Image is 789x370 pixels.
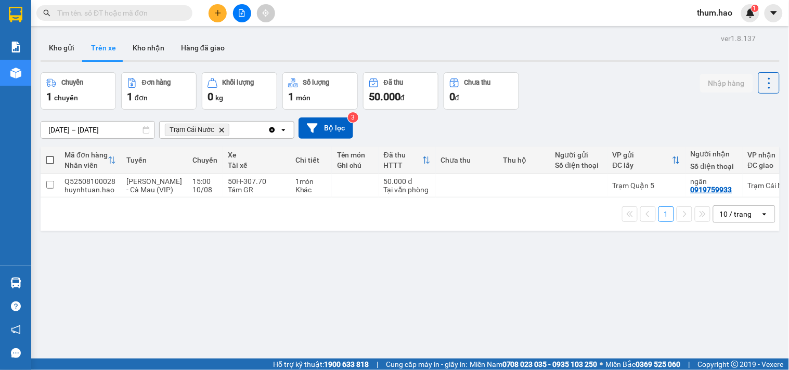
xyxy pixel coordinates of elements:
button: Hàng đã giao [173,35,233,60]
button: 1 [658,206,674,222]
span: search [43,9,50,17]
div: 50H-307.70 [228,177,285,186]
span: kg [215,94,223,102]
input: Tìm tên, số ĐT hoặc mã đơn [57,7,180,19]
span: | [689,359,690,370]
span: | [377,359,378,370]
img: icon-new-feature [746,8,755,18]
span: Miền Nam [470,359,598,370]
svg: Clear all [268,126,276,134]
strong: 0708 023 035 - 0935 103 250 [502,360,598,368]
button: file-add [233,4,251,22]
button: aim [257,4,275,22]
sup: 3 [348,112,358,123]
span: notification [11,325,21,335]
span: thum.hao [689,6,741,19]
strong: 0369 525 060 [636,360,681,368]
button: Đơn hàng1đơn [121,72,197,110]
span: message [11,348,21,358]
span: Trạm Cái Nước, close by backspace [165,124,229,136]
div: Trạm Quận 5 [613,181,680,190]
div: 10 / trang [720,209,752,219]
span: 1 [127,90,133,103]
span: 0 [449,90,455,103]
span: món [296,94,311,102]
div: ver 1.8.137 [721,33,756,44]
strong: 1900 633 818 [324,360,369,368]
div: 0919759933 [691,186,732,194]
div: Chuyến [61,79,83,86]
span: 50.000 [369,90,400,103]
div: Chuyến [192,156,217,164]
sup: 1 [752,5,759,12]
span: 0 [208,90,213,103]
span: Miền Bắc [606,359,681,370]
span: 1 [753,5,757,12]
div: Đã thu [384,151,422,159]
div: Nhân viên [64,161,108,169]
button: Khối lượng0kg [202,72,277,110]
div: Chi tiết [295,156,327,164]
div: 15:00 [192,177,217,186]
div: Tám GR [228,186,285,194]
img: warehouse-icon [10,68,21,78]
button: Trên xe [83,35,124,60]
div: Người gửi [555,151,602,159]
span: ⚪️ [600,362,603,366]
button: Bộ lọc [299,117,353,139]
div: huynhtuan.hao [64,186,116,194]
button: Đã thu50.000đ [363,72,438,110]
div: Khác [295,186,327,194]
div: ĐC lấy [613,161,672,169]
span: Cung cấp máy in - giấy in: [386,359,467,370]
svg: open [760,210,769,218]
span: đơn [135,94,148,102]
button: plus [209,4,227,22]
input: Selected Trạm Cái Nước. [231,125,232,135]
span: copyright [731,361,739,368]
div: Thu hộ [503,156,545,164]
span: [PERSON_NAME] - Cà Mau (VIP) [126,177,182,194]
button: Chưa thu0đ [444,72,519,110]
div: Người nhận [691,150,738,158]
input: Select a date range. [41,122,154,138]
div: VP gửi [613,151,672,159]
div: Đơn hàng [142,79,171,86]
button: Chuyến1chuyến [41,72,116,110]
div: 1 món [295,177,327,186]
div: HTTT [384,161,422,169]
button: Kho nhận [124,35,173,60]
span: aim [262,9,269,17]
div: Tuyến [126,156,182,164]
span: 1 [46,90,52,103]
span: Trạm Cái Nước [170,126,214,134]
th: Toggle SortBy [607,147,685,174]
div: 10/08 [192,186,217,194]
span: chuyến [54,94,78,102]
div: Chưa thu [441,156,493,164]
th: Toggle SortBy [59,147,121,174]
button: Số lượng1món [282,72,358,110]
span: plus [214,9,222,17]
img: logo-vxr [9,7,22,22]
th: Toggle SortBy [379,147,436,174]
div: Mã đơn hàng [64,151,108,159]
div: Xe [228,151,285,159]
div: Ghi chú [337,161,373,169]
span: caret-down [769,8,779,18]
div: 50.000 đ [384,177,431,186]
svg: open [279,126,288,134]
img: warehouse-icon [10,277,21,288]
span: đ [400,94,405,102]
button: Nhập hàng [700,74,753,92]
div: Tên món [337,151,373,159]
button: Kho gửi [41,35,83,60]
div: Số lượng [303,79,330,86]
span: 1 [288,90,294,103]
img: solution-icon [10,42,21,52]
div: Tài xế [228,161,285,169]
span: question-circle [11,301,21,311]
span: đ [455,94,459,102]
div: Q52508100028 [64,177,116,186]
div: Số điện thoại [691,162,738,170]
